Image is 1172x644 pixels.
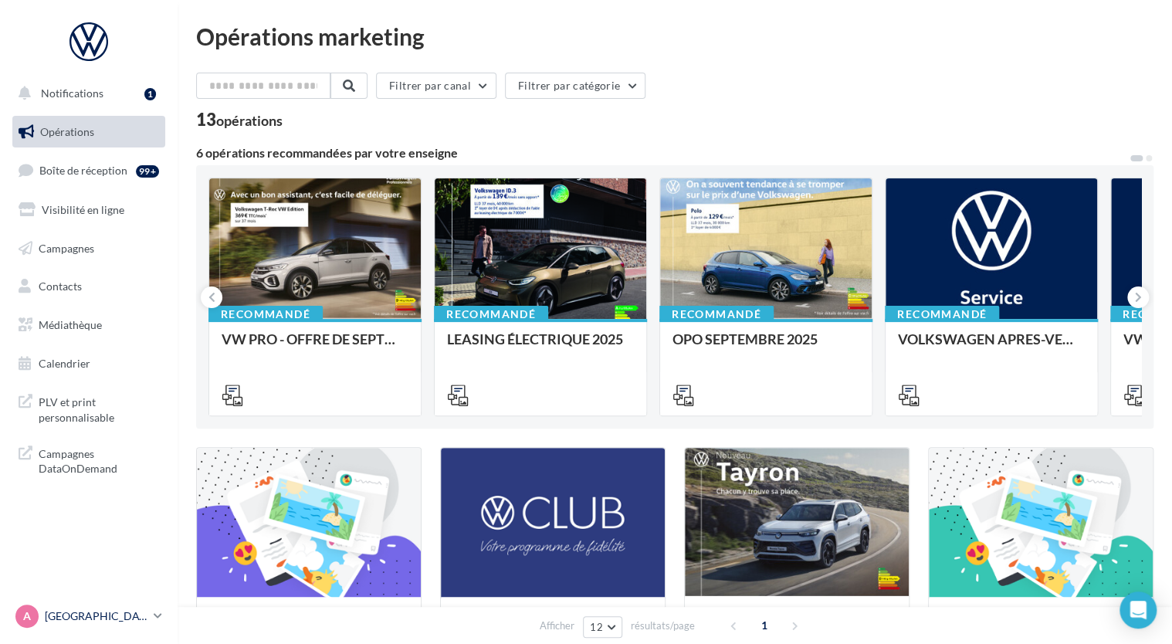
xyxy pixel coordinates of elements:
[898,331,1085,362] div: VOLKSWAGEN APRES-VENTE
[144,88,156,100] div: 1
[39,241,94,254] span: Campagnes
[216,114,283,127] div: opérations
[9,194,168,226] a: Visibilité en ligne
[39,391,159,425] span: PLV et print personnalisable
[434,306,548,323] div: Recommandé
[45,608,147,624] p: [GEOGRAPHIC_DATA]
[672,331,859,362] div: OPO SEPTEMBRE 2025
[39,443,159,476] span: Campagnes DataOnDemand
[376,73,496,99] button: Filtrer par canal
[583,616,622,638] button: 12
[9,309,168,341] a: Médiathèque
[505,73,645,99] button: Filtrer par catégorie
[39,357,90,370] span: Calendrier
[9,232,168,265] a: Campagnes
[590,621,603,633] span: 12
[9,77,162,110] button: Notifications 1
[631,619,695,633] span: résultats/page
[12,602,165,631] a: A [GEOGRAPHIC_DATA]
[9,154,168,187] a: Boîte de réception99+
[9,385,168,431] a: PLV et print personnalisable
[39,164,127,177] span: Boîte de réception
[9,270,168,303] a: Contacts
[9,437,168,483] a: Campagnes DataOnDemand
[42,203,124,216] span: Visibilité en ligne
[196,111,283,128] div: 13
[39,280,82,293] span: Contacts
[659,306,774,323] div: Recommandé
[136,165,159,178] div: 99+
[447,331,634,362] div: LEASING ÉLECTRIQUE 2025
[752,613,777,638] span: 1
[41,86,103,100] span: Notifications
[40,125,94,138] span: Opérations
[885,306,999,323] div: Recommandé
[196,147,1129,159] div: 6 opérations recommandées par votre enseigne
[9,116,168,148] a: Opérations
[196,25,1153,48] div: Opérations marketing
[9,347,168,380] a: Calendrier
[23,608,31,624] span: A
[540,619,574,633] span: Afficher
[39,318,102,331] span: Médiathèque
[222,331,408,362] div: VW PRO - OFFRE DE SEPTEMBRE 25
[208,306,323,323] div: Recommandé
[1119,591,1157,629] div: Open Intercom Messenger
